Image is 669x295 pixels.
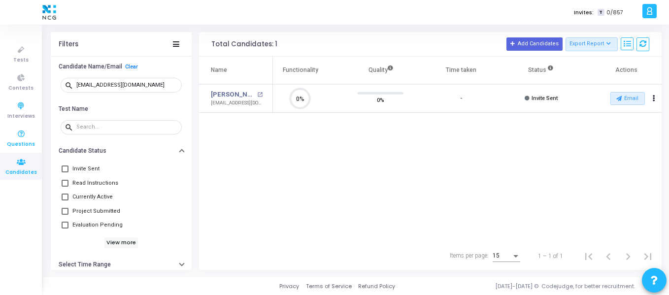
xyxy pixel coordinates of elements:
[638,246,658,266] button: Last page
[610,92,645,105] button: Email
[72,205,120,217] span: Project Submitted
[211,65,227,75] div: Name
[506,37,563,50] button: Add Candidates
[501,57,581,84] th: Status
[566,37,618,51] button: Export Report
[211,90,255,99] a: [PERSON_NAME]
[532,95,558,101] span: Invite Sent
[104,237,138,248] h6: View more
[260,57,340,84] th: Functionality
[59,147,106,155] h6: Candidate Status
[606,8,623,17] span: 0/857
[5,168,37,177] span: Candidates
[72,191,113,203] span: Currently Active
[446,65,476,75] div: Time taken
[279,282,299,291] a: Privacy
[493,253,520,260] mat-select: Items per page:
[7,112,35,121] span: Interviews
[72,163,100,175] span: Invite Sent
[579,246,599,266] button: First page
[211,40,277,48] div: Total Candidates: 1
[618,246,638,266] button: Next page
[211,99,263,107] div: [EMAIL_ADDRESS][DOMAIN_NAME]
[8,84,33,93] span: Contests
[574,8,594,17] label: Invites:
[306,282,352,291] a: Terms of Service
[65,123,76,131] mat-icon: search
[59,261,111,268] h6: Select Time Range
[51,101,192,116] button: Test Name
[40,2,59,22] img: logo
[51,257,192,272] button: Select Time Range
[450,251,489,260] div: Items per page:
[51,59,192,74] button: Candidate Name/EmailClear
[59,63,122,70] h6: Candidate Name/Email
[125,64,138,70] a: Clear
[59,40,78,48] div: Filters
[340,57,421,84] th: Quality
[72,219,123,231] span: Evaluation Pending
[647,92,661,105] button: Actions
[65,81,76,90] mat-icon: search
[395,282,657,291] div: [DATE]-[DATE] © Codejudge, for better recruitment.
[76,82,178,88] input: Search...
[493,252,500,259] span: 15
[13,56,29,65] span: Tests
[581,57,662,84] th: Actions
[51,143,192,159] button: Candidate Status
[460,95,462,103] div: -
[72,177,118,189] span: Read Instructions
[59,105,88,113] h6: Test Name
[76,124,178,130] input: Search...
[599,246,618,266] button: Previous page
[257,92,263,98] mat-icon: open_in_new
[358,282,395,291] a: Refund Policy
[598,9,604,16] span: T
[377,95,384,104] span: 0%
[538,252,563,261] div: 1 – 1 of 1
[7,140,35,149] span: Questions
